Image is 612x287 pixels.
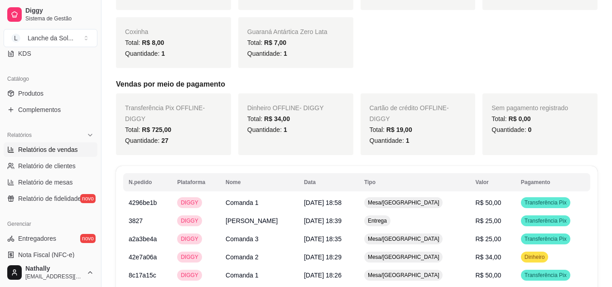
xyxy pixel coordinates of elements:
[470,173,515,191] th: Valor
[386,126,412,133] span: R$ 19,00
[220,212,299,230] td: [PERSON_NAME]
[220,173,299,191] th: Nome
[129,235,157,243] span: a2a3be4a
[4,248,97,262] a: Nota Fiscal (NFC-e)
[523,235,569,243] span: Transferência Pix
[125,137,169,144] span: Quantidade:
[299,173,359,191] th: Data
[528,126,531,133] span: 0
[18,145,78,154] span: Relatórios de vendas
[370,104,449,122] span: Cartão de crédito OFFLINE - DIGGY
[523,217,569,224] span: Transferência Pix
[4,72,97,86] div: Catálogo
[18,89,43,98] span: Produtos
[264,39,286,46] span: R$ 7,00
[523,253,547,261] span: Dinheiro
[18,105,61,114] span: Complementos
[142,126,171,133] span: R$ 725,00
[4,191,97,206] a: Relatório de fidelidadenovo
[4,29,97,47] button: Select a team
[370,137,410,144] span: Quantidade:
[370,126,412,133] span: Total:
[304,217,342,224] span: [DATE] 18:39
[247,50,287,57] span: Quantidade:
[492,104,568,112] span: Sem pagamento registrado
[366,272,441,279] span: Mesa/[GEOGRAPHIC_DATA]
[129,272,156,279] span: 8c17a15c
[304,235,342,243] span: [DATE] 18:35
[475,272,501,279] span: R$ 50,00
[4,175,97,190] a: Relatório de mesas
[4,159,97,173] a: Relatório de clientes
[359,173,470,191] th: Tipo
[366,235,441,243] span: Mesa/[GEOGRAPHIC_DATA]
[492,115,530,122] span: Total:
[366,199,441,206] span: Mesa/[GEOGRAPHIC_DATA]
[179,253,200,261] span: DIGGY
[125,28,148,35] span: Coxinha
[4,46,97,61] a: KDS
[25,265,83,273] span: Nathally
[129,217,143,224] span: 3827
[4,86,97,101] a: Produtos
[247,115,290,122] span: Total:
[125,50,165,57] span: Quantidade:
[366,217,389,224] span: Entrega
[18,194,81,203] span: Relatório de fidelidade
[284,50,287,57] span: 1
[247,126,287,133] span: Quantidade:
[161,137,169,144] span: 27
[18,234,56,243] span: Entregadores
[220,230,299,248] td: Comanda 3
[179,217,200,224] span: DIGGY
[264,115,290,122] span: R$ 34,00
[179,272,200,279] span: DIGGY
[523,272,569,279] span: Transferência Pix
[247,39,286,46] span: Total:
[179,199,200,206] span: DIGGY
[4,262,97,283] button: Nathally[EMAIL_ADDRESS][DOMAIN_NAME]
[25,7,94,15] span: Diggy
[25,273,83,280] span: [EMAIL_ADDRESS][DOMAIN_NAME]
[25,15,94,22] span: Sistema de Gestão
[129,253,157,261] span: 42e7a06a
[366,253,441,261] span: Mesa/[GEOGRAPHIC_DATA]
[18,161,76,170] span: Relatório de clientes
[125,39,164,46] span: Total:
[18,49,31,58] span: KDS
[125,104,205,122] span: Transferência Pix OFFLINE - DIGGY
[304,272,342,279] span: [DATE] 18:26
[475,217,501,224] span: R$ 25,00
[4,102,97,117] a: Complementos
[161,50,165,57] span: 1
[4,231,97,246] a: Entregadoresnovo
[179,235,200,243] span: DIGGY
[492,126,531,133] span: Quantidade:
[142,39,164,46] span: R$ 8,00
[116,79,598,90] h5: Vendas por meio de pagamento
[475,253,501,261] span: R$ 34,00
[220,266,299,284] td: Comanda 1
[509,115,531,122] span: R$ 0,00
[172,173,220,191] th: Plataforma
[4,217,97,231] div: Gerenciar
[304,253,342,261] span: [DATE] 18:29
[475,235,501,243] span: R$ 25,00
[523,199,569,206] span: Transferência Pix
[220,248,299,266] td: Comanda 2
[4,142,97,157] a: Relatórios de vendas
[406,137,410,144] span: 1
[11,34,20,43] span: L
[7,131,32,139] span: Relatórios
[247,104,324,112] span: Dinheiro OFFLINE - DIGGY
[28,34,73,43] div: Lanche da Sol ...
[304,199,342,206] span: [DATE] 18:58
[247,28,328,35] span: Guaraná Antártica Zero Lata
[125,126,171,133] span: Total:
[475,199,501,206] span: R$ 50,00
[123,173,172,191] th: N.pedido
[516,173,590,191] th: Pagamento
[18,178,73,187] span: Relatório de mesas
[284,126,287,133] span: 1
[4,4,97,25] a: DiggySistema de Gestão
